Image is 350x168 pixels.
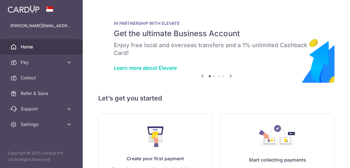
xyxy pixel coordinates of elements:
[8,5,39,13] img: CardUp
[21,44,63,50] span: Home
[114,65,177,71] a: Learn more about Elevate
[147,126,164,147] img: Make Payment
[111,155,199,163] p: Create your first payment
[114,28,319,39] h5: Get the ultimate Business Account
[10,23,72,29] p: [PERSON_NAME][EMAIL_ADDRESS][DOMAIN_NAME]
[21,121,63,128] span: Settings
[114,21,319,26] p: IN PARTNERSHIP WITH ELEVATE
[21,106,63,112] span: Support
[21,90,63,97] span: Refer & Save
[234,156,322,164] p: Start collecting payments
[98,93,334,103] h5: Let’s get you started
[98,10,334,83] img: Renovation banner
[114,41,319,57] h6: Enjoy free local and overseas transfers and a 1% unlimited Cashback Card!
[21,59,63,66] span: Pay
[21,75,63,81] span: Collect
[259,125,296,148] img: Collect Payment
